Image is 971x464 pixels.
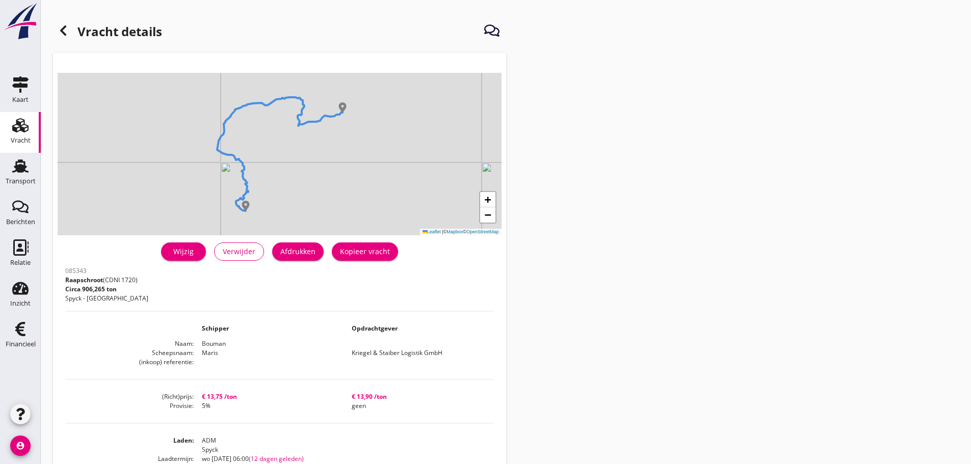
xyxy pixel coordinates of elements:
[223,246,255,257] div: Verwijder
[332,242,398,261] button: Kopieer vracht
[161,242,206,261] a: Wijzig
[169,246,198,257] div: Wijzig
[194,392,344,401] dd: € 13,75 /ton
[53,20,162,45] h1: Vracht details
[65,266,87,275] span: 085343
[280,246,316,257] div: Afdrukken
[65,436,194,454] dt: Laden
[194,348,344,358] dd: Maris
[6,341,36,347] div: Financieel
[484,208,491,221] span: −
[194,401,344,411] dd: 5%
[466,229,499,234] a: OpenStreetMap
[65,294,148,303] p: Spyck - [GEOGRAPHIC_DATA]
[423,229,441,234] a: Leaflet
[484,193,491,206] span: +
[194,436,493,454] dd: ADM Spyck
[420,229,502,235] div: © ©
[65,358,194,367] dt: (inkoop) referentie
[65,454,194,463] dt: Laadtermijn
[11,137,31,144] div: Vracht
[6,219,35,225] div: Berichten
[65,339,194,348] dt: Naam
[249,454,304,463] span: (12 dagen geleden)
[442,229,443,234] span: |
[12,96,29,103] div: Kaart
[10,435,31,456] i: account_circle
[65,285,148,294] p: Circa 906,265 ton
[6,178,36,184] div: Transport
[65,392,194,401] dt: (Richt)prijs
[194,339,493,348] dd: Bouman
[65,401,194,411] dt: Provisie
[10,259,31,266] div: Relatie
[2,3,39,40] img: logo-small.a267ee39.svg
[194,454,493,463] dd: wo [DATE] 06:00
[65,348,194,358] dt: Scheepsnaam
[10,300,31,307] div: Inzicht
[480,192,495,207] a: Zoom in
[214,242,264,261] button: Verwijder
[241,201,251,211] img: Marker
[340,246,390,257] div: Kopieer vracht
[344,348,493,358] dd: Kriegel & Staiber Logistik GmbH
[447,229,463,234] a: Mapbox
[337,102,348,113] img: Marker
[344,324,493,333] dd: Opdrachtgever
[65,276,103,284] span: Raapschroot
[194,324,344,333] dd: Schipper
[344,401,493,411] dd: geen
[65,276,148,285] p: (CDNI 1720)
[344,392,493,401] dd: € 13,90 /ton
[272,242,324,261] button: Afdrukken
[480,207,495,223] a: Zoom out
